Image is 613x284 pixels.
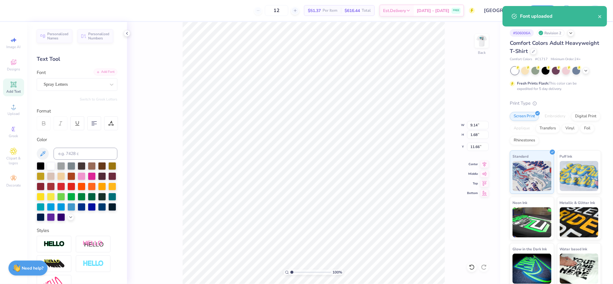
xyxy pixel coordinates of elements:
[37,108,118,115] div: Format
[265,5,288,16] input: – –
[362,8,371,14] span: Total
[94,69,117,76] div: Add Font
[9,134,18,138] span: Greek
[512,254,551,284] img: Glow in the Dark Ink
[37,69,46,76] label: Font
[476,35,488,47] img: Back
[83,240,104,248] img: Shadow
[517,81,591,91] div: This color can be expedited for 5 day delivery.
[7,45,21,49] span: Image AI
[512,199,527,206] span: Neon Ink
[47,32,69,40] span: Personalized Names
[83,260,104,267] img: Negative Space
[510,57,532,62] span: Comfort Colors
[535,57,548,62] span: # C1717
[598,13,602,20] button: close
[510,100,601,107] div: Print Type
[560,153,572,159] span: Puff Ink
[467,172,478,176] span: Middle
[44,259,65,269] img: 3d Illusion
[453,8,459,13] span: FREE
[467,181,478,186] span: Top
[44,241,65,248] img: Stroke
[3,156,24,165] span: Clipart & logos
[323,8,337,14] span: Per Item
[417,8,449,14] span: [DATE] - [DATE]
[536,124,560,133] div: Transfers
[6,89,21,94] span: Add Text
[37,55,117,63] div: Text Tool
[517,81,549,86] strong: Fresh Prints Flash:
[510,39,599,55] span: Comfort Colors Adult Heavyweight T-Shirt
[80,97,117,102] button: Switch to Greek Letters
[520,13,598,20] div: Font uploaded
[479,5,524,17] input: Untitled Design
[467,191,478,195] span: Bottom
[560,246,587,252] span: Water based Ink
[580,124,594,133] div: Foil
[8,111,20,116] span: Upload
[571,112,600,121] div: Digital Print
[562,124,578,133] div: Vinyl
[510,136,539,145] div: Rhinestones
[560,254,599,284] img: Water based Ink
[54,148,117,160] input: e.g. 7428 c
[383,8,406,14] span: Est. Delivery
[551,57,581,62] span: Minimum Order: 24 +
[512,153,528,159] span: Standard
[22,265,44,271] strong: Need help?
[541,112,569,121] div: Embroidery
[7,67,20,72] span: Designs
[512,161,551,191] img: Standard
[6,183,21,188] span: Decorate
[560,199,595,206] span: Metallic & Glitter Ink
[510,29,534,37] div: # 506006A
[478,50,486,55] div: Back
[560,161,599,191] img: Puff Ink
[537,29,565,37] div: Revision 2
[510,124,534,133] div: Applique
[37,136,117,143] div: Color
[37,227,117,234] div: Styles
[88,32,110,40] span: Personalized Numbers
[467,162,478,166] span: Center
[512,246,547,252] span: Glow in the Dark Ink
[560,207,599,237] img: Metallic & Glitter Ink
[510,112,539,121] div: Screen Print
[345,8,360,14] span: $616.44
[512,207,551,237] img: Neon Ink
[333,270,342,275] span: 100 %
[308,8,321,14] span: $51.37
